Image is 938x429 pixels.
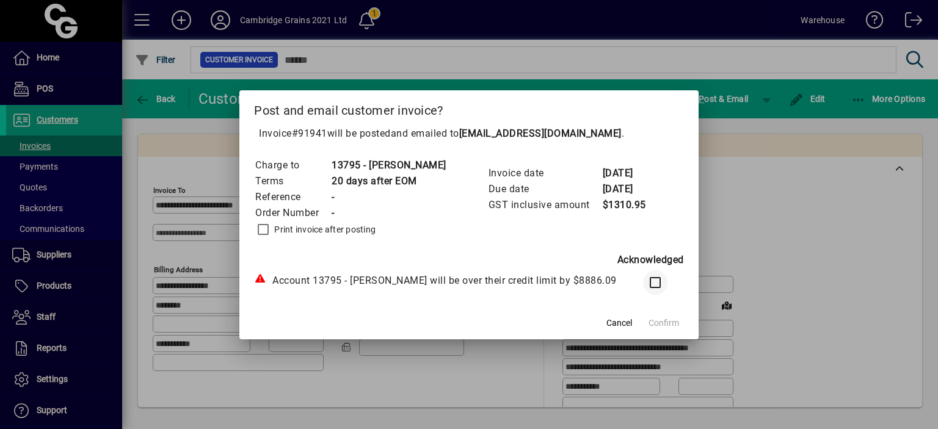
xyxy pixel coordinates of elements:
td: Reference [255,189,331,205]
td: 13795 - [PERSON_NAME] [331,157,446,173]
label: Print invoice after posting [272,223,376,236]
td: Invoice date [488,165,602,181]
td: - [331,189,446,205]
span: Cancel [606,317,632,330]
td: [DATE] [602,181,651,197]
span: and emailed to [391,128,622,139]
b: [EMAIL_ADDRESS][DOMAIN_NAME] [459,128,622,139]
td: Order Number [255,205,331,221]
h2: Post and email customer invoice? [239,90,699,126]
td: Terms [255,173,331,189]
td: 20 days after EOM [331,173,446,189]
div: Account 13795 - [PERSON_NAME] will be over their credit limit by $8886.09 [254,273,625,288]
td: - [331,205,446,221]
td: [DATE] [602,165,651,181]
div: Acknowledged [254,253,684,267]
td: $1310.95 [602,197,651,213]
p: Invoice will be posted . [254,126,684,141]
td: Charge to [255,157,331,173]
td: Due date [488,181,602,197]
span: #91941 [292,128,327,139]
button: Cancel [600,312,639,334]
td: GST inclusive amount [488,197,602,213]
